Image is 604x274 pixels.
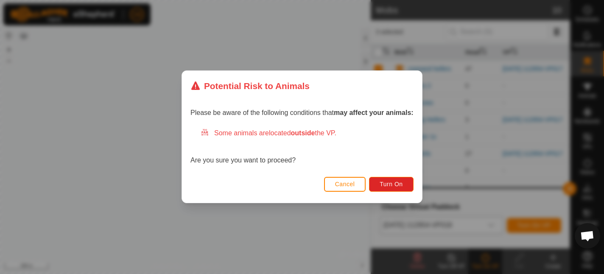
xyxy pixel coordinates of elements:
[335,181,355,188] span: Cancel
[190,129,414,166] div: Are you sure you want to proceed?
[291,130,315,137] strong: outside
[369,177,414,192] button: Turn On
[575,223,600,249] div: Open chat
[269,130,336,137] span: located the VP.
[324,177,366,192] button: Cancel
[380,181,403,188] span: Turn On
[190,109,414,117] span: Please be aware of the following conditions that
[201,129,414,139] div: Some animals are
[190,79,310,92] div: Potential Risk to Animals
[334,109,414,117] strong: may affect your animals:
